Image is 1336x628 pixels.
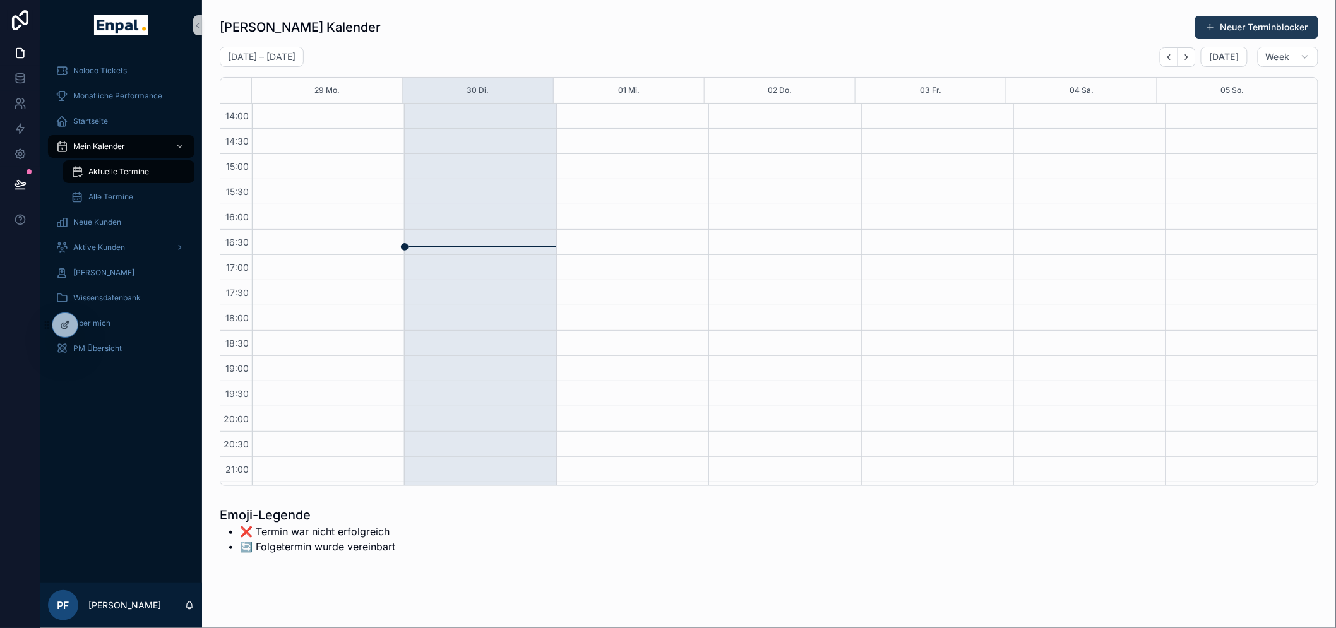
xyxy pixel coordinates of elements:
span: 21:00 [222,464,252,475]
span: 18:00 [222,312,252,323]
span: PF [57,598,69,613]
span: 20:00 [220,413,252,424]
span: Über mich [73,318,110,328]
a: Startseite [48,110,194,133]
a: Aktuelle Termine [63,160,194,183]
a: [PERSON_NAME] [48,261,194,284]
span: 16:30 [222,237,252,247]
span: Startseite [73,116,108,126]
span: Noloco Tickets [73,66,127,76]
span: Wissensdatenbank [73,293,141,303]
button: 05 So. [1221,78,1244,103]
span: Monatliche Performance [73,91,162,101]
span: Aktuelle Termine [88,167,149,177]
button: 30 Di. [467,78,489,103]
span: Aktive Kunden [73,242,125,252]
span: 19:00 [222,363,252,374]
span: 17:30 [223,287,252,298]
span: 14:30 [222,136,252,146]
button: [DATE] [1201,47,1247,67]
button: Neuer Terminblocker [1195,16,1318,39]
span: Mein Kalender [73,141,125,151]
div: scrollable content [40,50,202,376]
a: Über mich [48,312,194,335]
button: 29 Mo. [314,78,340,103]
span: 18:30 [222,338,252,348]
a: Neue Kunden [48,211,194,234]
a: Mein Kalender [48,135,194,158]
button: 04 Sa. [1070,78,1094,103]
button: 01 Mi. [618,78,640,103]
span: 14:00 [222,110,252,121]
a: Alle Termine [63,186,194,208]
p: [PERSON_NAME] [88,599,161,612]
span: Neue Kunden [73,217,121,227]
li: ❌ Termin war nicht erfolgreich [240,524,395,539]
a: Aktive Kunden [48,236,194,259]
span: Week [1266,51,1290,62]
h1: [PERSON_NAME] Kalender [220,18,381,36]
h1: Emoji-Legende [220,506,395,524]
a: PM Übersicht [48,337,194,360]
button: Week [1258,47,1318,67]
button: 02 Do. [768,78,792,103]
span: 19:30 [222,388,252,399]
img: App logo [94,15,148,35]
span: PM Übersicht [73,343,122,353]
a: Wissensdatenbank [48,287,194,309]
a: Noloco Tickets [48,59,194,82]
span: 15:30 [223,186,252,197]
button: 03 Fr. [920,78,941,103]
span: Alle Termine [88,192,133,202]
li: 🔄️ Folgetermin wurde vereinbart [240,539,395,554]
button: Next [1178,47,1196,67]
a: Monatliche Performance [48,85,194,107]
span: 20:30 [220,439,252,449]
h2: [DATE] – [DATE] [228,50,295,63]
span: 17:00 [223,262,252,273]
span: [PERSON_NAME] [73,268,134,278]
span: 15:00 [223,161,252,172]
span: [DATE] [1209,51,1239,62]
span: 16:00 [222,211,252,222]
button: Back [1160,47,1178,67]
